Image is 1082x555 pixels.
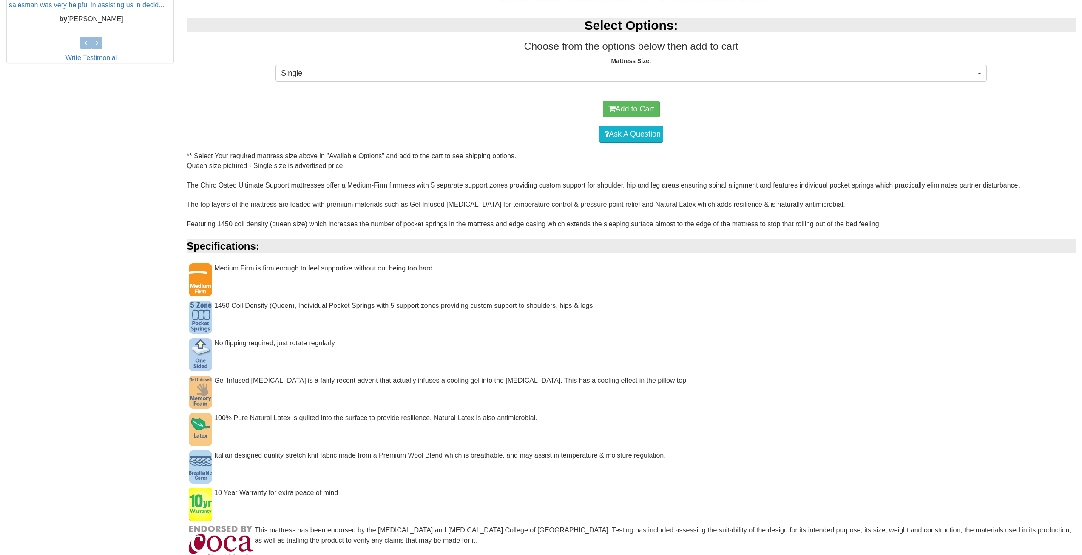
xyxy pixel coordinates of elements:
[189,376,212,409] img: Gel Memory Foam
[189,450,212,484] img: Breathable
[9,15,173,25] p: [PERSON_NAME]
[189,263,212,296] img: MediumFirm Firmness
[281,68,976,79] span: Single
[187,488,1076,517] div: 10 Year Warranty for extra peace of mind
[59,16,67,23] b: by
[187,376,1076,394] div: Gel Infused [MEDICAL_DATA] is a fairly recent advent that actually infuses a cooling gel into the...
[187,413,1076,432] div: 100% Pure Natural Latex is quilted into the surface to provide resilience. Natural Latex is also ...
[189,301,212,334] img: 5 Zone Pocket Springs
[189,413,212,446] img: Latex
[187,41,1076,52] h3: Choose from the options below then add to cart
[65,54,117,61] a: Write Testimonial
[599,126,663,143] a: Ask A Question
[603,101,660,118] button: Add to Cart
[275,65,987,82] button: Single
[187,263,1076,282] div: Medium Firm is firm enough to feel supportive without out being too hard.
[585,18,678,32] b: Select Options:
[187,239,1076,253] div: Specifications:
[187,301,1076,319] div: 1450 Coil Density (Queen), Individual Pocket Springs with 5 support zones providing custom suppor...
[189,488,212,521] img: 10 Year Warranty
[187,450,1076,469] div: Italian designed quality stretch knit fabric made from a Premium Wool Blend which is breathable, ...
[187,338,1076,357] div: No flipping required, just rotate regularly
[189,338,212,371] img: One Sided
[611,57,651,64] strong: Mattress Size:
